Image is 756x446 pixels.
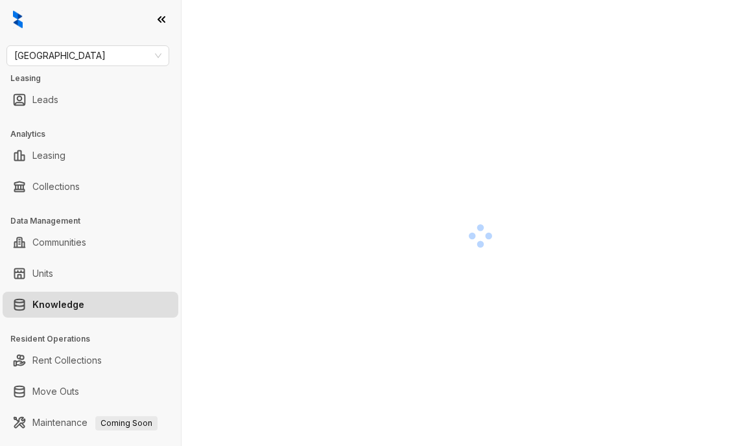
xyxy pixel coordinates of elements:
a: Leasing [32,143,65,169]
li: Communities [3,229,178,255]
a: Rent Collections [32,347,102,373]
h3: Analytics [10,128,181,140]
a: Leads [32,87,58,113]
span: Coming Soon [95,416,158,430]
li: Rent Collections [3,347,178,373]
a: Move Outs [32,379,79,405]
a: Collections [32,174,80,200]
img: logo [13,10,23,29]
li: Units [3,261,178,287]
h3: Leasing [10,73,181,84]
li: Knowledge [3,292,178,318]
li: Leasing [3,143,178,169]
li: Maintenance [3,410,178,436]
a: Communities [32,229,86,255]
h3: Resident Operations [10,333,181,345]
li: Collections [3,174,178,200]
span: Fairfield [14,46,161,65]
li: Move Outs [3,379,178,405]
a: Knowledge [32,292,84,318]
h3: Data Management [10,215,181,227]
li: Leads [3,87,178,113]
a: Units [32,261,53,287]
